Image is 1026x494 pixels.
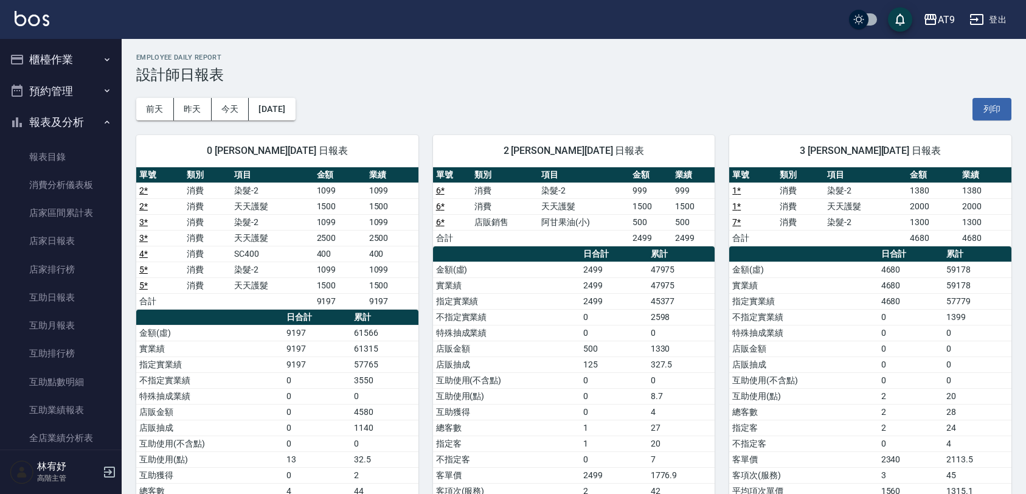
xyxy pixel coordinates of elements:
td: 24 [943,420,1011,436]
th: 單號 [729,167,777,183]
th: 項目 [231,167,313,183]
td: 27 [648,420,715,436]
td: 天天護髮 [231,230,313,246]
td: 天天護髮 [231,277,313,293]
button: 昨天 [174,98,212,120]
td: 金額(虛) [433,262,580,277]
a: 互助業績報表 [5,396,117,424]
td: 店販抽成 [136,420,283,436]
td: 0 [351,388,418,404]
td: 客單價 [433,467,580,483]
td: 互助使用(不含點) [433,372,580,388]
td: 消費 [184,277,231,293]
td: 指定實業績 [729,293,878,309]
td: 7 [648,451,715,467]
td: 20 [943,388,1011,404]
td: 染髮-2 [824,183,906,198]
td: 2499 [672,230,715,246]
td: 1099 [366,214,418,230]
td: 消費 [184,262,231,277]
td: 2113.5 [943,451,1011,467]
td: 1380 [959,183,1011,198]
th: 項目 [824,167,906,183]
td: 8.7 [648,388,715,404]
td: 61566 [351,325,418,341]
td: 59178 [943,277,1011,293]
a: 互助月報表 [5,311,117,339]
td: 4580 [351,404,418,420]
td: 1099 [366,262,418,277]
span: 2 [PERSON_NAME][DATE] 日報表 [448,145,701,157]
td: 2000 [907,198,959,214]
td: 0 [580,309,648,325]
button: 列印 [972,98,1011,120]
td: 染髮-2 [538,183,629,198]
th: 單號 [433,167,471,183]
button: 前天 [136,98,174,120]
td: 4680 [878,293,944,309]
td: 1500 [314,198,366,214]
td: 500 [629,214,672,230]
button: 報表及分析 [5,106,117,138]
td: 實業績 [136,341,283,357]
th: 類別 [184,167,231,183]
td: 0 [648,372,715,388]
td: 500 [580,341,648,357]
h3: 設計師日報表 [136,66,1011,83]
td: 0 [878,309,944,325]
td: 1500 [314,277,366,293]
td: 1 [580,436,648,451]
td: 3 [878,467,944,483]
td: 互助獲得 [433,404,580,420]
td: 400 [366,246,418,262]
td: 客項次(服務) [729,467,878,483]
td: 消費 [471,183,538,198]
td: 0 [283,404,351,420]
td: 1500 [366,198,418,214]
div: AT9 [938,12,955,27]
td: 指定客 [433,436,580,451]
td: 4680 [878,277,944,293]
td: 天天護髮 [231,198,313,214]
td: 0 [283,420,351,436]
td: 0 [283,436,351,451]
td: 1399 [943,309,1011,325]
td: 特殊抽成業績 [433,325,580,341]
td: 0 [943,372,1011,388]
td: 互助使用(點) [729,388,878,404]
table: a dense table [433,167,715,246]
img: Person [10,460,34,484]
td: 2500 [366,230,418,246]
button: 今天 [212,98,249,120]
td: 2 [878,420,944,436]
td: 0 [351,436,418,451]
td: 9197 [283,325,351,341]
img: Logo [15,11,49,26]
td: 消費 [777,183,824,198]
a: 店家日報表 [5,227,117,255]
td: 金額(虛) [136,325,283,341]
th: 日合計 [580,246,648,262]
td: 0 [580,325,648,341]
td: 互助使用(不含點) [729,372,878,388]
td: 2500 [314,230,366,246]
td: 0 [943,341,1011,357]
td: 1776.9 [648,467,715,483]
td: 合計 [433,230,471,246]
td: 0 [648,325,715,341]
th: 金額 [314,167,366,183]
td: 125 [580,357,648,372]
span: 3 [PERSON_NAME][DATE] 日報表 [744,145,997,157]
td: 消費 [184,230,231,246]
td: 店販金額 [433,341,580,357]
td: 1099 [314,262,366,277]
a: 互助日報表 [5,284,117,311]
td: 1099 [314,183,366,198]
a: 消費分析儀表板 [5,171,117,199]
td: 2340 [878,451,944,467]
td: 47975 [648,277,715,293]
td: 2 [878,404,944,420]
td: 消費 [777,214,824,230]
td: 互助使用(點) [136,451,283,467]
td: 染髮-2 [231,262,313,277]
